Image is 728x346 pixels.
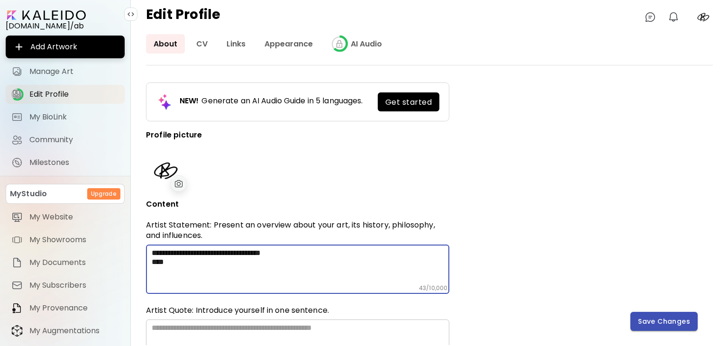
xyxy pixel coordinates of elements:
a: itemMy Documents [6,253,125,272]
span: Community [29,135,119,145]
h6: NEW! [177,96,201,108]
button: Save Changes [630,312,698,331]
a: completeMy BioLink iconMy BioLink [6,108,125,127]
a: itemMy Augmentations [6,321,125,340]
div: [DOMAIN_NAME]/ab [6,20,125,32]
a: Appearance [257,34,320,54]
a: Community iconCommunity [6,130,125,149]
img: icon [11,87,23,102]
span: My BioLink [29,112,119,122]
span: Get started [385,97,432,107]
a: itemMy Subscribers [6,276,125,295]
span: My Subscribers [29,281,119,290]
h6: Generate an AI Audio Guide in 5 languages. [201,97,363,107]
img: item [11,302,23,314]
a: Manage Art iconManage Art [6,62,125,81]
img: Milestones icon [11,157,23,168]
p: Content [146,200,449,209]
span: Manage Art [29,67,119,76]
img: generate-ai-audio [156,93,173,110]
img: item [11,325,23,337]
span: My Showrooms [29,235,119,245]
img: bellIcon [668,11,679,23]
h6: Upgrade [91,190,117,198]
span: My Augmentations [29,326,119,336]
a: CV [189,34,215,54]
button: bellIcon [665,9,682,25]
a: Links [219,34,253,54]
img: item [11,280,23,291]
p: Profile picture [146,131,449,139]
h4: Edit Profile [146,8,220,27]
img: item [11,211,23,223]
h6: Artist Quote: Introduce yourself in one sentence. [146,305,449,316]
p: MyStudio [10,188,47,200]
a: About [146,34,185,54]
a: Get started [378,92,439,111]
a: completeMilestones iconMilestones [6,153,125,172]
a: itemMy Website [6,208,125,227]
img: My BioLink icon [11,111,23,123]
p: Artist Statement: Present an overview about your art, its history, philosophy, and influences. [146,220,449,241]
h6: 43 / 10,000 [419,284,447,292]
img: Manage Art icon [11,66,23,77]
span: Save Changes [638,317,690,327]
a: itemMy Provenance [6,299,125,318]
span: Edit Profile [29,90,119,99]
img: item [11,257,23,268]
img: chatIcon [645,11,656,23]
img: item [11,234,23,246]
span: My Provenance [29,303,119,313]
span: My Documents [29,258,119,267]
a: itemMy Showrooms [6,230,125,249]
img: collapse [127,10,135,18]
span: Add Artwork [13,41,117,53]
span: Milestones [29,158,119,167]
span: My Website [29,212,119,222]
a: iconcompleteEdit Profile [6,85,125,104]
button: Add Artwork [6,36,125,58]
img: Community icon [11,134,23,146]
a: iconcompleteAI Audio [324,34,390,54]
